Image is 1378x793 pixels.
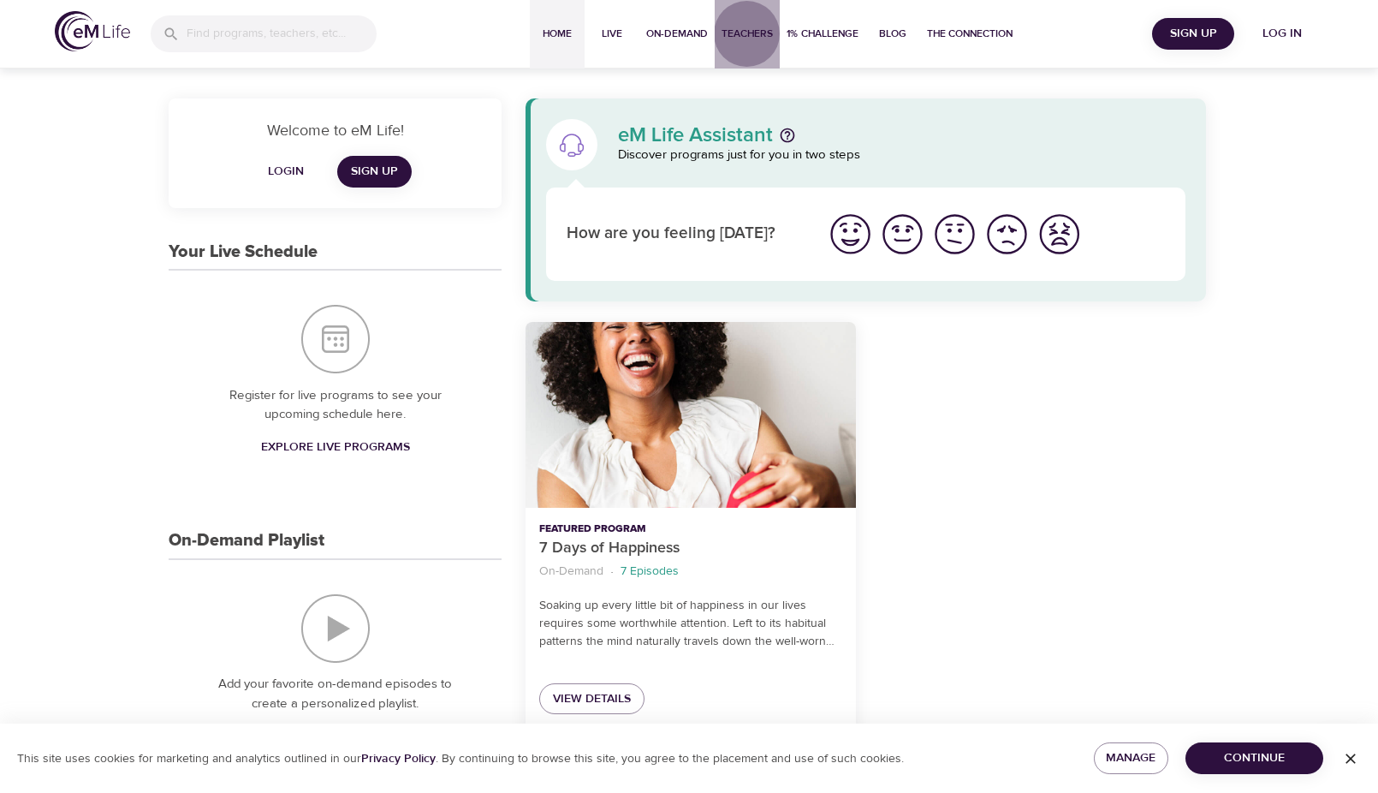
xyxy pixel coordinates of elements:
button: Log in [1241,18,1323,50]
span: Teachers [722,25,773,43]
span: View Details [553,689,631,710]
button: I'm feeling worst [1033,208,1085,260]
img: worst [1036,211,1083,258]
img: eM Life Assistant [558,131,585,158]
p: eM Life Assistant [618,125,773,146]
span: Log in [1248,23,1316,45]
input: Find programs, teachers, etc... [187,15,377,52]
span: Continue [1199,748,1310,769]
img: On-Demand Playlist [301,594,370,663]
span: Blog [872,25,913,43]
span: Sign Up [351,161,398,182]
p: How are you feeling [DATE]? [567,222,804,247]
p: 7 Episodes [621,563,679,581]
a: Privacy Policy [361,751,436,766]
span: The Connection [927,25,1013,43]
span: On-Demand [646,25,708,43]
button: I'm feeling bad [981,208,1033,260]
span: Sign Up [1159,23,1227,45]
h3: Your Live Schedule [169,242,318,262]
button: I'm feeling good [876,208,929,260]
button: Login [258,156,313,188]
p: Soaking up every little bit of happiness in our lives requires some worthwhile attention. Left to... [539,597,841,651]
img: ok [931,211,978,258]
a: Explore Live Programs [254,432,417,463]
button: I'm feeling ok [929,208,981,260]
img: good [879,211,926,258]
a: Explore On-Demand Programs [230,720,441,752]
p: Featured Program [539,522,841,537]
button: Manage [1094,742,1168,774]
p: On-Demand [539,563,603,581]
p: 7 Days of Happiness [539,537,841,560]
span: 1% Challenge [787,25,858,43]
span: Live [591,25,633,43]
p: Register for live programs to see your upcoming schedule here. [203,386,467,425]
a: View Details [539,683,644,715]
h3: On-Demand Playlist [169,531,324,551]
p: Welcome to eM Life! [189,119,481,142]
button: Continue [1185,742,1323,774]
button: 7 Days of Happiness [526,322,855,508]
img: great [827,211,874,258]
nav: breadcrumb [539,560,841,583]
p: Add your favorite on-demand episodes to create a personalized playlist. [203,675,467,713]
span: Login [265,161,306,182]
li: · [610,560,614,583]
button: I'm feeling great [824,208,876,260]
p: Discover programs just for you in two steps [618,146,1185,165]
img: logo [55,11,130,51]
img: bad [983,211,1031,258]
button: Sign Up [1152,18,1234,50]
span: Explore Live Programs [261,437,410,458]
span: Home [537,25,578,43]
a: Sign Up [337,156,412,188]
img: Your Live Schedule [301,305,370,373]
span: Manage [1108,748,1155,769]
